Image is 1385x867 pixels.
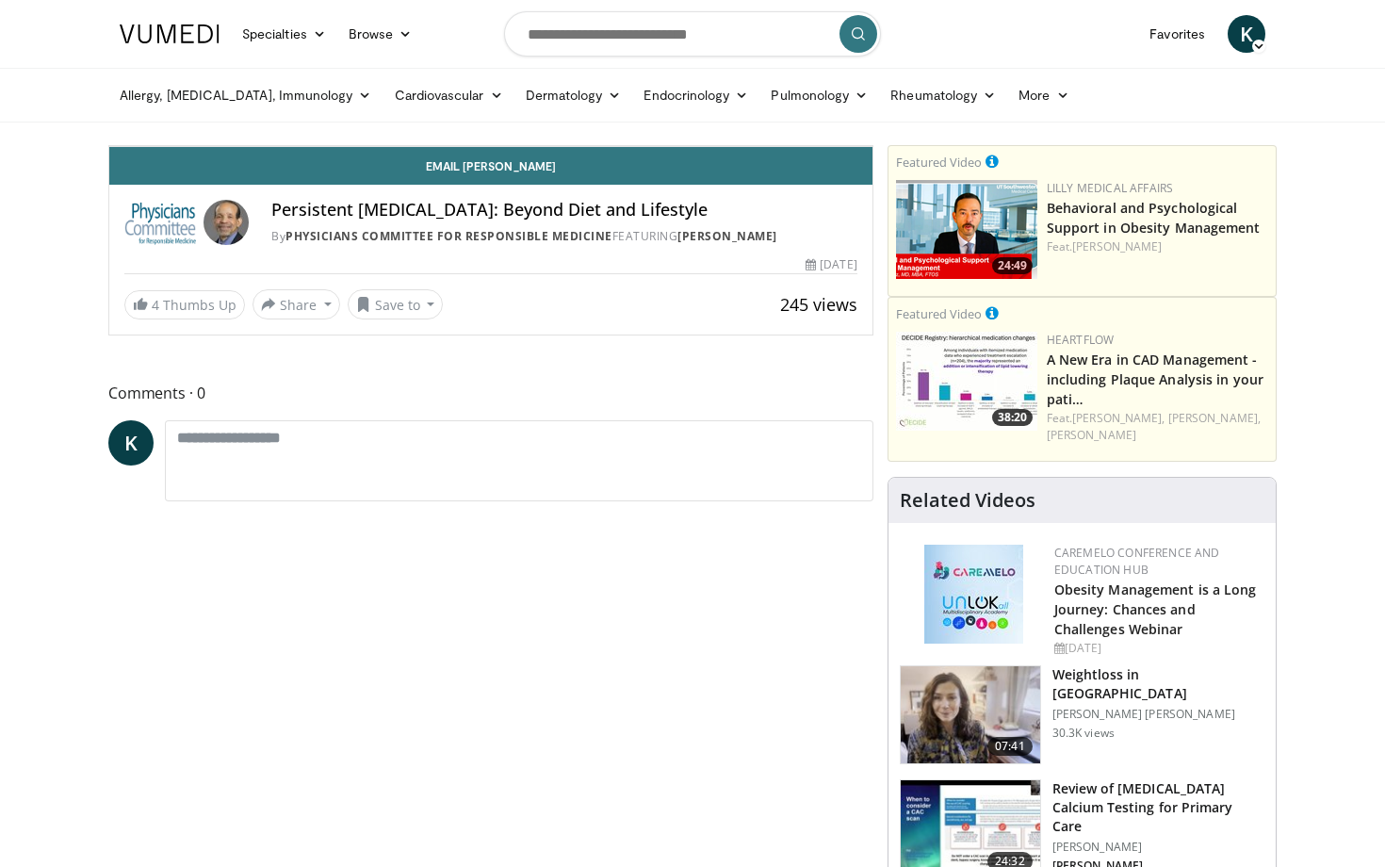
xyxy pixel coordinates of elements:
a: Behavioral and Psychological Support in Obesity Management [1047,199,1261,237]
a: 07:41 Weightloss in [GEOGRAPHIC_DATA] [PERSON_NAME] [PERSON_NAME] 30.3K views [900,665,1264,765]
a: Physicians Committee for Responsible Medicine [285,228,612,244]
span: Comments 0 [108,381,873,405]
img: 9983fed1-7565-45be-8934-aef1103ce6e2.150x105_q85_crop-smart_upscale.jpg [901,666,1040,764]
a: Email [PERSON_NAME] [109,147,872,185]
a: Specialties [231,15,337,53]
span: 07:41 [987,737,1033,756]
a: Lilly Medical Affairs [1047,180,1174,196]
div: Feat. [1047,410,1268,444]
span: 24:49 [992,257,1033,274]
div: [DATE] [806,256,856,273]
a: Allergy, [MEDICAL_DATA], Immunology [108,76,383,114]
a: Browse [337,15,424,53]
a: Obesity Management is a Long Journey: Chances and Challenges Webinar [1054,581,1257,638]
small: Featured Video [896,154,982,171]
img: VuMedi Logo [120,25,220,43]
img: 45df64a9-a6de-482c-8a90-ada250f7980c.png.150x105_q85_autocrop_double_scale_upscale_version-0.2.jpg [924,545,1023,644]
button: Share [253,289,340,319]
div: Feat. [1047,238,1268,255]
p: [PERSON_NAME] [1052,840,1264,855]
a: A New Era in CAD Management - including Plaque Analysis in your pati… [1047,351,1263,408]
a: CaReMeLO Conference and Education Hub [1054,545,1220,578]
small: Featured Video [896,305,982,322]
a: [PERSON_NAME] [1072,238,1162,254]
a: Heartflow [1047,332,1115,348]
h4: Persistent [MEDICAL_DATA]: Beyond Diet and Lifestyle [271,200,856,221]
p: 30.3K views [1052,726,1115,741]
a: More [1007,76,1080,114]
a: Favorites [1138,15,1216,53]
a: [PERSON_NAME] [1047,427,1136,443]
span: 4 [152,296,159,314]
button: Save to [348,289,444,319]
img: Physicians Committee for Responsible Medicine [124,200,196,245]
img: ba3304f6-7838-4e41-9c0f-2e31ebde6754.png.150x105_q85_crop-smart_upscale.png [896,180,1037,279]
p: [PERSON_NAME] [PERSON_NAME] [1052,707,1264,722]
a: [PERSON_NAME] [677,228,777,244]
a: 4 Thumbs Up [124,290,245,319]
a: K [1228,15,1265,53]
div: By FEATURING [271,228,856,245]
a: Pulmonology [759,76,879,114]
a: [PERSON_NAME], [1072,410,1165,426]
h3: Weightloss in [GEOGRAPHIC_DATA] [1052,665,1264,703]
span: 245 views [780,293,857,316]
video-js: Video Player [109,146,872,147]
span: 38:20 [992,409,1033,426]
h4: Related Videos [900,489,1035,512]
a: 24:49 [896,180,1037,279]
a: [PERSON_NAME], [1168,410,1261,426]
a: Endocrinology [632,76,759,114]
div: [DATE] [1054,640,1261,657]
a: 38:20 [896,332,1037,431]
a: Rheumatology [879,76,1007,114]
h3: Review of [MEDICAL_DATA] Calcium Testing for Primary Care [1052,779,1264,836]
a: Cardiovascular [383,76,514,114]
input: Search topics, interventions [504,11,881,57]
img: 738d0e2d-290f-4d89-8861-908fb8b721dc.150x105_q85_crop-smart_upscale.jpg [896,332,1037,431]
a: K [108,420,154,466]
img: Avatar [204,200,249,245]
a: Dermatology [514,76,633,114]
